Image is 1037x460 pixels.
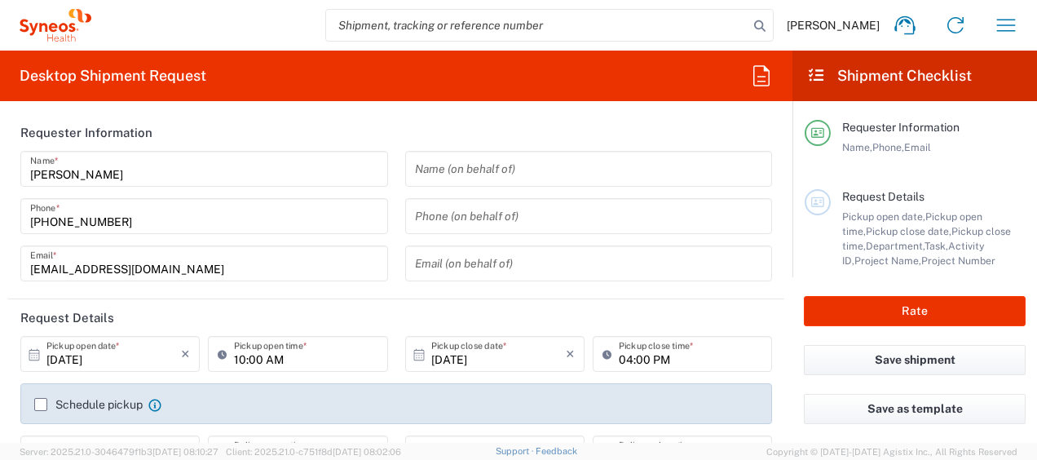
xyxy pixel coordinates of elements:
input: Shipment, tracking or reference number [326,10,748,41]
span: Pickup close date, [866,225,951,237]
span: Server: 2025.21.0-3046479f1b3 [20,447,218,457]
span: [PERSON_NAME] [787,18,880,33]
span: Client: 2025.21.0-c751f8d [226,447,401,457]
span: Task, [924,240,948,252]
span: Copyright © [DATE]-[DATE] Agistix Inc., All Rights Reserved [766,445,1017,459]
button: Save as template [804,394,1026,424]
h2: Desktop Shipment Request [20,66,206,86]
button: Save shipment [804,345,1026,375]
button: Rate [804,296,1026,326]
span: Name, [842,141,872,153]
h2: Request Details [20,310,114,326]
span: [DATE] 08:10:27 [152,447,218,457]
span: Project Name, [854,254,921,267]
span: [DATE] 08:02:06 [333,447,401,457]
span: Request Details [842,190,924,203]
span: Project Number [921,254,995,267]
label: Schedule pickup [34,398,143,411]
span: Email [904,141,931,153]
h2: Requester Information [20,125,152,141]
a: Feedback [536,446,577,456]
span: Department, [866,240,924,252]
i: × [181,341,190,367]
a: Support [496,446,536,456]
i: × [566,341,575,367]
span: Pickup open date, [842,210,925,223]
span: Phone, [872,141,904,153]
span: Requester Information [842,121,960,134]
h2: Shipment Checklist [807,66,972,86]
